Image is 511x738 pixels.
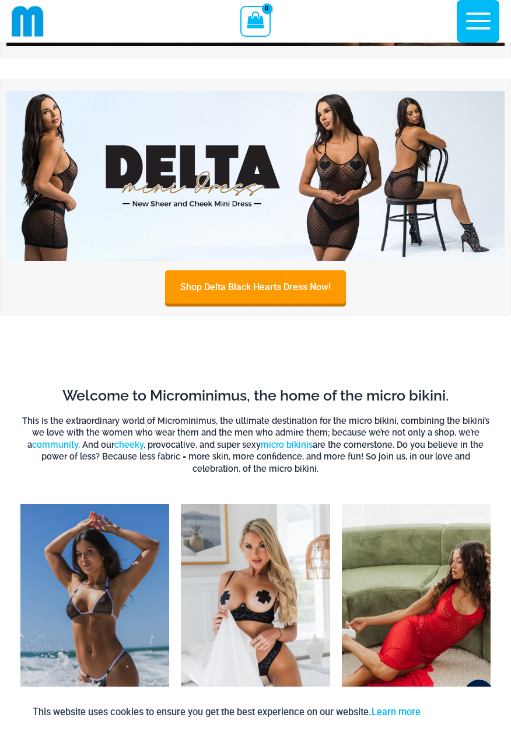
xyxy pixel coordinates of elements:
[240,6,270,36] a: View Shopping Cart, empty
[20,415,491,475] h6: This is the extraordinary world of Microminimus, the ultimate destination for the micro bikini, c...
[181,504,330,735] a: Visit product category Micro Lingerie
[20,504,169,735] img: Micro Bikinis
[261,440,313,450] a: micro bikinis
[12,5,44,37] img: cropped mm emblem
[165,270,346,304] a: Shop Delta Black Hearts Dress Now!
[20,504,169,735] a: Visit product category Micro Bikinis
[181,504,330,735] img: Micro Lingerie
[6,91,505,260] img: Delta Black Hearts Dress
[33,704,421,720] p: This website uses cookies to ensure you get the best experience on our website.
[20,386,491,405] h2: Welcome to Microminimus, the home of the micro bikini.
[32,440,78,450] a: community
[429,698,479,726] button: Accept
[114,440,143,450] a: cheeky
[372,706,421,718] a: Learn more
[342,504,491,735] img: Outers
[342,504,491,735] a: Visit product category Outers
